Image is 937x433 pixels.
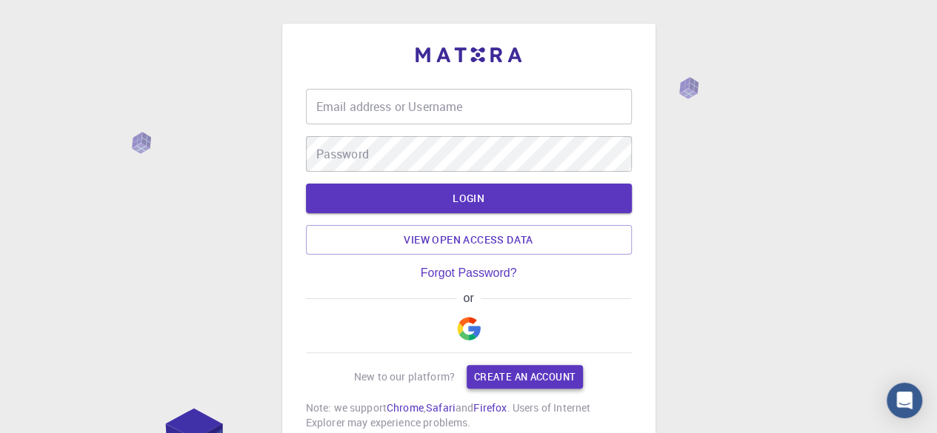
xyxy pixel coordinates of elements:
div: Open Intercom Messenger [887,383,922,418]
a: View open access data [306,225,632,255]
p: New to our platform? [354,369,455,384]
a: Safari [426,400,456,414]
img: Google [457,317,481,340]
a: Forgot Password? [421,266,517,280]
a: Create an account [467,365,583,389]
button: LOGIN [306,184,632,213]
span: or [456,292,481,305]
a: Chrome [387,400,424,414]
a: Firefox [473,400,507,414]
p: Note: we support , and . Users of Internet Explorer may experience problems. [306,400,632,430]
